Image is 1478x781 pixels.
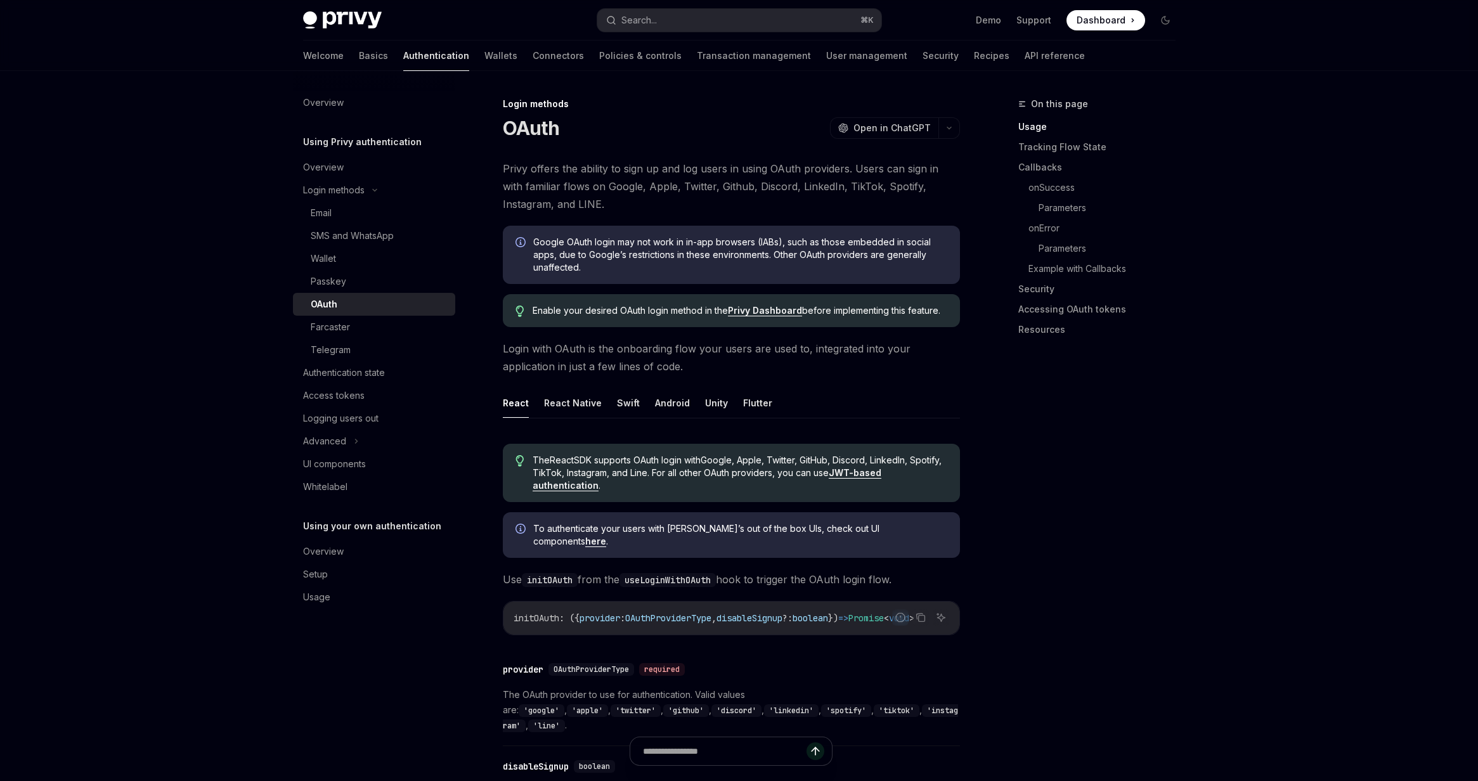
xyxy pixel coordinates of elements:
[515,237,528,250] svg: Info
[519,704,564,717] code: 'google'
[503,663,543,676] div: provider
[303,519,441,534] h5: Using your own authentication
[892,609,909,626] button: Report incorrect code
[293,224,455,247] a: SMS and WhatsApp
[515,455,524,467] svg: Tip
[1039,198,1186,218] a: Parameters
[303,411,379,426] div: Logging users out
[293,540,455,563] a: Overview
[889,612,909,624] span: void
[1031,96,1088,112] span: On this page
[611,704,661,717] code: 'twitter'
[303,134,422,150] h5: Using Privy authentication
[597,9,881,32] button: Search...⌘K
[909,612,914,624] span: >
[293,586,455,609] a: Usage
[515,524,528,536] svg: Info
[303,95,344,110] div: Overview
[303,434,346,449] div: Advanced
[303,183,365,198] div: Login methods
[1155,10,1176,30] button: Toggle dark mode
[828,612,838,624] span: })
[533,304,947,317] span: Enable your desired OAuth login method in the before implementing this feature.
[503,388,529,418] button: React
[639,663,685,676] div: required
[303,11,382,29] img: dark logo
[303,160,344,175] div: Overview
[403,41,469,71] a: Authentication
[821,704,871,717] code: 'spotify'
[1018,117,1186,137] a: Usage
[874,704,919,717] code: 'tiktok'
[711,704,762,717] code: 'discord'
[580,612,620,624] span: provider
[1018,299,1186,319] a: Accessing OAuth tokens
[743,388,772,418] button: Flutter
[293,316,455,339] a: Farcaster
[503,687,960,733] span: The OAuth provider to use for authentication. Valid values are: , , , , , , , , , .
[303,365,385,380] div: Authentication state
[923,41,959,71] a: Security
[1077,14,1125,27] span: Dashboard
[1028,259,1186,279] a: Example with Callbacks
[1028,218,1186,238] a: onError
[544,388,602,418] button: React Native
[976,14,1001,27] a: Demo
[514,612,559,624] span: initOAuth
[1066,10,1145,30] a: Dashboard
[655,388,690,418] button: Android
[303,388,365,403] div: Access tokens
[311,297,337,312] div: OAuth
[764,704,819,717] code: 'linkedin'
[503,98,960,110] div: Login methods
[303,479,347,494] div: Whitelabel
[1016,14,1051,27] a: Support
[705,388,728,418] button: Unity
[522,573,578,587] code: initOAuth
[884,612,889,624] span: <
[782,612,793,624] span: ?:
[599,41,682,71] a: Policies & controls
[711,612,716,624] span: ,
[912,609,929,626] button: Copy the contents from the code block
[359,41,388,71] a: Basics
[559,612,580,624] span: : ({
[303,456,366,472] div: UI components
[619,573,716,587] code: useLoginWithOAuth
[554,664,629,674] span: OAuthProviderType
[303,544,344,559] div: Overview
[293,384,455,407] a: Access tokens
[1018,137,1186,157] a: Tracking Flow State
[533,236,947,274] span: Google OAuth login may not work in in-app browsers (IABs), such as those embedded in social apps,...
[826,41,907,71] a: User management
[860,15,874,25] span: ⌘ K
[617,388,640,418] button: Swift
[293,361,455,384] a: Authentication state
[620,612,625,624] span: :
[528,720,565,732] code: 'line'
[311,342,351,358] div: Telegram
[293,156,455,179] a: Overview
[697,41,811,71] a: Transaction management
[533,454,947,492] span: The React SDK supports OAuth login with Google, Apple, Twitter, GitHub, Discord, LinkedIn, Spotif...
[515,306,524,317] svg: Tip
[728,305,802,316] a: Privy Dashboard
[1018,319,1186,340] a: Resources
[1018,279,1186,299] a: Security
[293,91,455,114] a: Overview
[1025,41,1085,71] a: API reference
[503,117,559,139] h1: OAuth
[830,117,938,139] button: Open in ChatGPT
[303,567,328,582] div: Setup
[293,339,455,361] a: Telegram
[1028,177,1186,198] a: onSuccess
[311,274,346,289] div: Passkey
[621,13,657,28] div: Search...
[484,41,517,71] a: Wallets
[293,247,455,270] a: Wallet
[293,407,455,430] a: Logging users out
[853,122,931,134] span: Open in ChatGPT
[1018,157,1186,177] a: Callbacks
[533,522,947,548] span: To authenticate your users with [PERSON_NAME]’s out of the box UIs, check out UI components .
[293,475,455,498] a: Whitelabel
